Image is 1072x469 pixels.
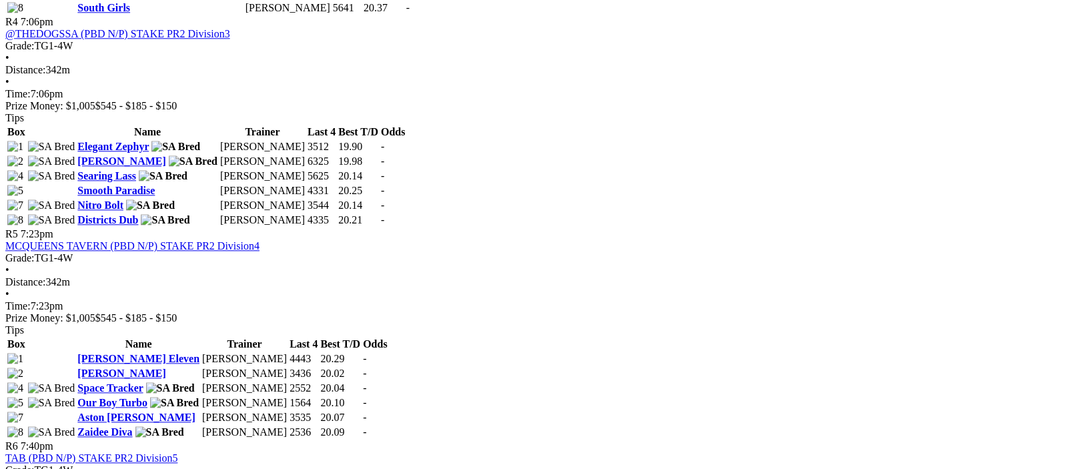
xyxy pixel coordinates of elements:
[219,125,306,139] th: Trainer
[7,353,23,365] img: 1
[289,352,318,366] td: 4443
[28,426,75,438] img: SA Bred
[135,426,184,438] img: SA Bred
[201,367,288,380] td: [PERSON_NAME]
[320,426,361,439] td: 20.09
[201,338,288,351] th: Trainer
[381,185,384,196] span: -
[245,1,331,15] td: [PERSON_NAME]
[5,88,1067,100] div: 7:06pm
[381,170,384,181] span: -
[28,214,75,226] img: SA Bred
[77,125,218,139] th: Name
[7,412,23,424] img: 7
[5,252,35,264] span: Grade:
[7,185,23,197] img: 5
[5,324,24,336] span: Tips
[307,169,336,183] td: 5625
[320,338,361,351] th: Best T/D
[7,199,23,211] img: 7
[77,338,200,351] th: Name
[338,184,379,197] td: 20.25
[219,184,306,197] td: [PERSON_NAME]
[320,382,361,395] td: 20.04
[219,155,306,168] td: [PERSON_NAME]
[28,382,75,394] img: SA Bred
[363,368,366,379] span: -
[77,397,147,408] a: Our Boy Turbo
[7,426,23,438] img: 8
[307,155,336,168] td: 6325
[201,426,288,439] td: [PERSON_NAME]
[21,440,53,452] span: 7:40pm
[5,28,230,39] a: @THEDOGSSA (PBD N/P) STAKE PR2 Division3
[5,312,1067,324] div: Prize Money: $1,005
[5,288,9,300] span: •
[338,155,379,168] td: 19.98
[7,338,25,350] span: Box
[77,170,136,181] a: Searing Lass
[289,382,318,395] td: 2552
[289,396,318,410] td: 1564
[201,411,288,424] td: [PERSON_NAME]
[320,367,361,380] td: 20.02
[77,426,132,438] a: Zaidee Diva
[77,368,165,379] a: [PERSON_NAME]
[219,213,306,227] td: [PERSON_NAME]
[307,199,336,212] td: 3544
[320,396,361,410] td: 20.10
[28,170,75,182] img: SA Bred
[219,140,306,153] td: [PERSON_NAME]
[201,396,288,410] td: [PERSON_NAME]
[406,2,410,13] span: -
[5,64,1067,76] div: 342m
[363,1,404,15] td: 20.37
[5,300,1067,312] div: 7:23pm
[219,199,306,212] td: [PERSON_NAME]
[5,112,24,123] span: Tips
[363,382,366,394] span: -
[381,155,384,167] span: -
[150,397,199,409] img: SA Bred
[5,300,31,312] span: Time:
[289,411,318,424] td: 3535
[141,214,189,226] img: SA Bred
[5,52,9,63] span: •
[5,64,45,75] span: Distance:
[7,155,23,167] img: 2
[5,228,18,240] span: R5
[5,76,9,87] span: •
[5,88,31,99] span: Time:
[5,276,1067,288] div: 342m
[7,382,23,394] img: 4
[320,352,361,366] td: 20.29
[307,125,336,139] th: Last 4
[28,199,75,211] img: SA Bred
[363,412,366,423] span: -
[380,125,406,139] th: Odds
[320,411,361,424] td: 20.07
[21,16,53,27] span: 7:06pm
[77,412,195,423] a: Aston [PERSON_NAME]
[219,169,306,183] td: [PERSON_NAME]
[289,338,318,351] th: Last 4
[126,199,175,211] img: SA Bred
[201,352,288,366] td: [PERSON_NAME]
[307,140,336,153] td: 3512
[307,213,336,227] td: 4335
[7,368,23,380] img: 2
[363,397,366,408] span: -
[77,353,199,364] a: [PERSON_NAME] Eleven
[5,100,1067,112] div: Prize Money: $1,005
[381,199,384,211] span: -
[338,213,379,227] td: 20.21
[7,397,23,409] img: 5
[77,141,149,152] a: Elegant Zephyr
[5,16,18,27] span: R4
[7,126,25,137] span: Box
[289,426,318,439] td: 2536
[139,170,187,182] img: SA Bred
[77,155,165,167] a: [PERSON_NAME]
[77,199,123,211] a: Nitro Bolt
[381,141,384,152] span: -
